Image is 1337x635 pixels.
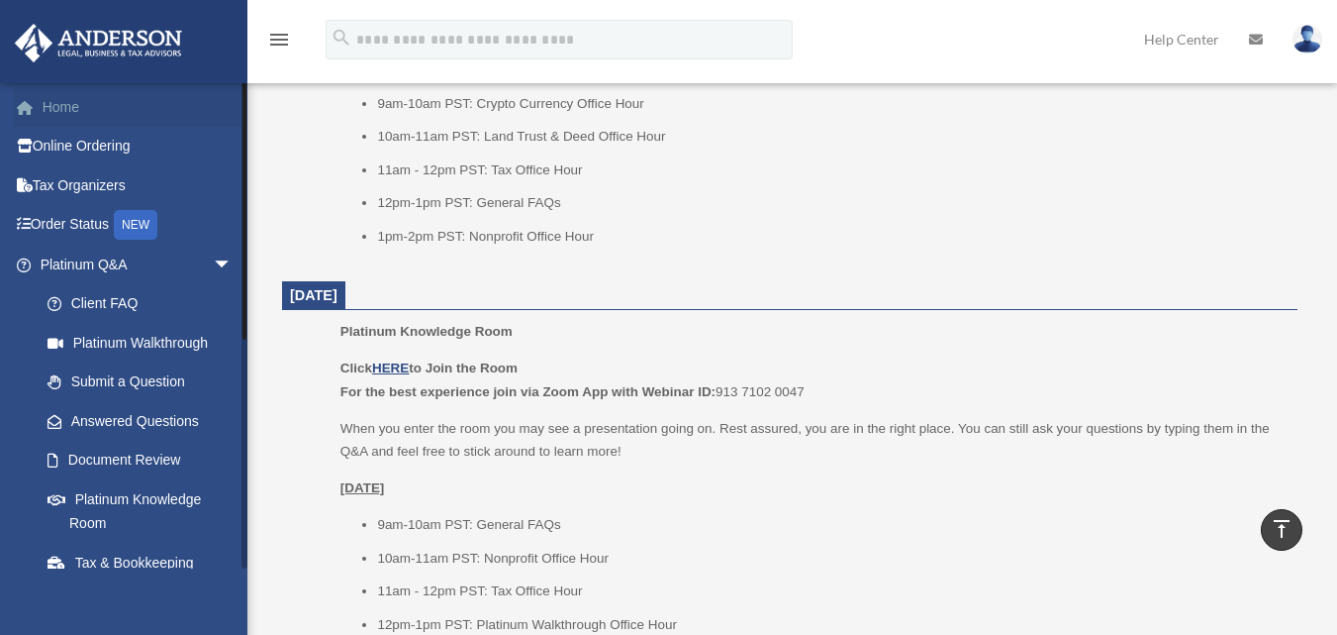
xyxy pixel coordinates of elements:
[1261,509,1302,551] a: vertical_align_top
[114,210,157,240] div: NEW
[340,417,1284,464] p: When you enter the room you may see a presentation going on. Rest assured, you are in the right p...
[377,547,1284,571] li: 10am-11am PST: Nonprofit Office Hour
[28,323,262,363] a: Platinum Walkthrough
[28,441,262,480] a: Document Review
[28,479,252,543] a: Platinum Knowledge Room
[213,245,252,285] span: arrow_drop_down
[340,480,385,495] u: [DATE]
[290,287,337,303] span: [DATE]
[340,361,518,375] b: Click to Join the Room
[340,324,513,339] span: Platinum Knowledge Room
[377,513,1284,537] li: 9am-10am PST: General FAQs
[14,245,262,284] a: Platinum Q&Aarrow_drop_down
[340,384,716,399] b: For the best experience join via Zoom App with Webinar ID:
[28,401,262,441] a: Answered Questions
[372,361,409,375] a: HERE
[267,35,291,52] a: menu
[28,543,262,606] a: Tax & Bookkeeping Packages
[14,205,262,246] a: Order StatusNEW
[9,24,188,62] img: Anderson Advisors Platinum Portal
[14,165,262,205] a: Tax Organizers
[377,159,1284,182] li: 11am - 12pm PST: Tax Office Hour
[28,284,262,324] a: Client FAQ
[331,27,352,49] i: search
[377,125,1284,149] li: 10am-11am PST: Land Trust & Deed Office Hour
[377,580,1284,603] li: 11am - 12pm PST: Tax Office Hour
[377,92,1284,116] li: 9am-10am PST: Crypto Currency Office Hour
[1270,517,1293,541] i: vertical_align_top
[14,127,262,166] a: Online Ordering
[377,191,1284,215] li: 12pm-1pm PST: General FAQs
[1292,25,1322,53] img: User Pic
[14,87,262,127] a: Home
[28,363,262,402] a: Submit a Question
[267,28,291,52] i: menu
[340,357,1284,403] p: 913 7102 0047
[377,225,1284,249] li: 1pm-2pm PST: Nonprofit Office Hour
